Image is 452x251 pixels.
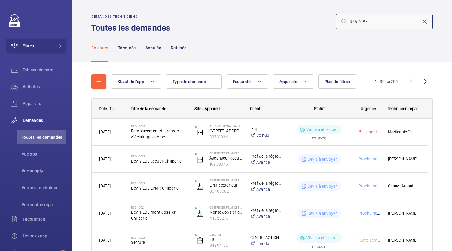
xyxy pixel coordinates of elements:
[209,134,243,140] p: 33714934
[209,206,243,209] p: Centre des finances publiques - Chelles
[209,209,243,215] p: Monte dossier administratif
[99,156,111,161] span: [DATE]
[375,79,398,84] span: 1 - 30 204
[145,45,161,51] p: Annulée
[166,74,222,89] button: Type de demande
[22,168,66,174] span: Vue supply
[363,129,377,134] span: Urgent
[91,45,108,51] p: En cours
[325,79,350,84] span: Plus de filtres
[118,79,145,84] span: Statut de l'app.
[22,185,66,191] span: Vue ass. technique
[250,153,282,159] p: Pref de la région [GEOGRAPHIC_DATA]
[388,129,420,135] span: Madicoule Sissoko
[357,211,388,215] span: Prochaine visite
[23,84,66,90] span: Activités
[273,74,313,89] button: Appareils
[99,184,111,188] span: [DATE]
[131,124,187,128] h2: R25-10014
[99,238,111,243] span: [DATE]
[209,128,243,134] p: [STREET_ADDRESS]
[131,158,187,164] span: Devis EDL accueil Chilpéric
[209,124,243,128] p: 4243 - CHATENAY MALABRY 01
[23,43,34,49] span: Filtres
[196,210,203,217] img: platform_lift.svg
[250,159,282,165] a: Avancé
[196,129,203,136] img: elevator.svg
[209,155,243,161] p: Ascenseur accueil
[279,79,297,84] span: Appareils
[111,74,161,89] button: Statut de l'app.
[209,178,243,182] p: Centre des finances publiques - Chelles
[233,79,253,84] span: Facturable
[23,117,66,123] span: Demandes
[23,216,66,222] span: Facturation
[388,210,420,217] span: [PERSON_NAME]
[173,79,206,84] span: Type de demande
[131,128,187,140] span: Remplacement du transfo d'éclairage cabine.
[209,161,243,167] p: 16230373
[196,156,203,163] img: elevator.svg
[250,240,282,246] a: Étendu
[91,22,174,33] h1: Toutes les demandes
[388,183,420,190] span: Chaadi Arabat
[209,182,243,188] p: EPMR extérieur
[250,106,260,111] span: Client
[357,184,388,188] span: Prochaine visite
[388,156,420,163] span: [PERSON_NAME]
[318,74,356,89] button: Plus de filtres
[250,234,282,240] p: CENTRE ACTION SOCIALE [DEMOGRAPHIC_DATA]
[227,74,269,89] button: Facturable
[250,180,282,186] p: Pref de la région [GEOGRAPHIC_DATA]
[314,106,325,111] span: Statut
[388,237,420,244] span: [PERSON_NAME]
[131,206,187,209] h2: R25-10024
[250,207,282,213] p: Pref de la région [GEOGRAPHIC_DATA]
[250,213,282,219] a: Avancé
[209,188,243,194] p: 65465062
[209,151,243,155] p: Centre des finances publiques - Chelles
[91,14,174,19] h2: Demandes techniciens
[171,45,186,51] p: Refusée
[307,210,337,216] p: Devis à envoyer
[357,156,388,161] span: Prochaine visite
[388,106,421,111] span: Technicien réparateur
[307,183,337,189] p: Devis à envoyer
[23,67,66,73] span: Tableau de bord
[250,132,282,138] a: Étendu
[336,14,433,29] input: Chercher par numéro demande ou de devis
[312,134,326,140] div: ETA : [DATE]
[194,106,220,111] span: Site - Appareil
[209,215,243,221] p: 44320270
[23,101,66,107] span: Appareils
[359,238,385,243] span: Cette semaine
[361,106,376,111] span: Urgence
[99,211,111,215] span: [DATE]
[22,202,66,208] span: Vue équipe répar.
[6,39,66,53] button: Filtres
[196,183,203,190] img: platform_lift.svg
[131,154,187,158] h2: R25-10022
[22,134,66,140] span: Toutes les demandes
[307,156,337,162] p: Devis à envoyer
[131,209,187,221] span: Devis EDL mont dossier Chilperic
[209,233,243,236] p: L'escale
[306,235,338,241] p: Visite à effectuer
[196,237,203,244] img: elevator.svg
[250,186,282,192] a: Avancé
[99,106,107,111] div: Date
[209,236,243,242] p: Hall
[250,126,282,132] p: In'li
[131,236,187,239] h2: R25-10028
[23,233,66,239] span: Heures supp.
[99,129,111,134] span: [DATE]
[131,181,187,185] h2: R25-10023
[131,106,166,111] span: Titre de la demande
[118,45,136,51] p: Terminée
[306,126,338,132] p: Visite à effectuer
[312,243,326,248] div: ETA : [DATE]
[131,185,187,191] span: Devis EDL EPMR Chilpéric
[209,242,243,248] p: 84204185
[131,239,187,245] span: Serrure
[22,151,66,157] span: Vue ops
